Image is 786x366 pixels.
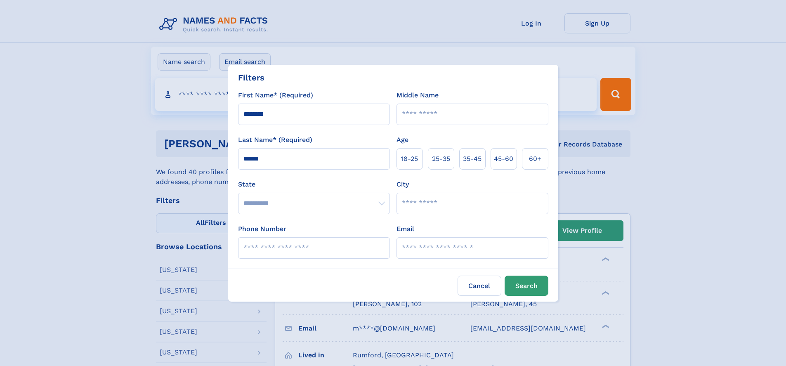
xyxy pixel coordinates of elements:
[397,179,409,189] label: City
[432,154,450,164] span: 25‑35
[505,276,548,296] button: Search
[463,154,482,164] span: 35‑45
[494,154,513,164] span: 45‑60
[238,135,312,145] label: Last Name* (Required)
[458,276,501,296] label: Cancel
[397,224,414,234] label: Email
[529,154,541,164] span: 60+
[238,224,286,234] label: Phone Number
[397,135,408,145] label: Age
[238,90,313,100] label: First Name* (Required)
[397,90,439,100] label: Middle Name
[238,179,390,189] label: State
[401,154,418,164] span: 18‑25
[238,71,264,84] div: Filters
